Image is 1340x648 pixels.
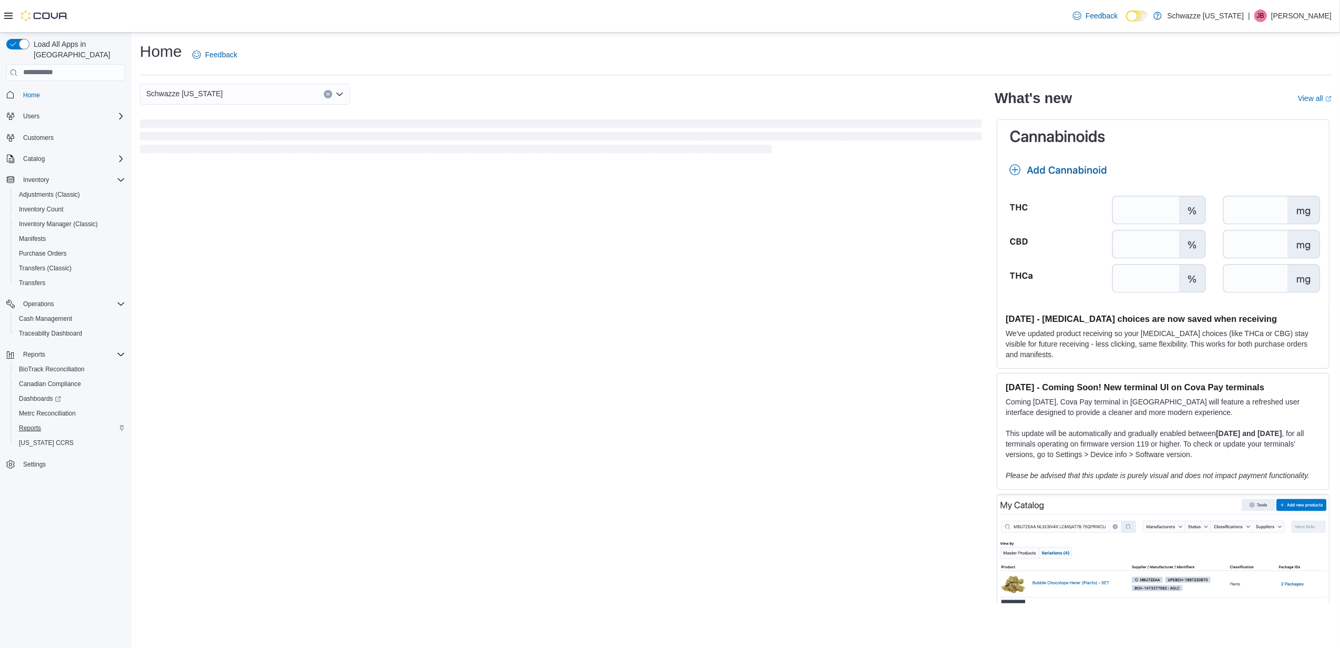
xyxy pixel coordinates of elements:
[19,409,76,418] span: Metrc Reconciliation
[1126,11,1148,22] input: Dark Mode
[15,437,78,449] a: [US_STATE] CCRS
[11,362,129,377] button: BioTrack Reconciliation
[2,130,129,145] button: Customers
[19,424,41,432] span: Reports
[19,131,58,144] a: Customers
[11,311,129,326] button: Cash Management
[11,436,129,450] button: [US_STATE] CCRS
[15,378,85,390] a: Canadian Compliance
[19,190,80,199] span: Adjustments (Classic)
[140,121,982,155] span: Loading
[1006,382,1321,392] h3: [DATE] - Coming Soon! New terminal UI on Cova Pay terminals
[23,112,39,120] span: Users
[11,377,129,391] button: Canadian Compliance
[19,264,71,272] span: Transfers (Classic)
[11,326,129,341] button: Traceabilty Dashboard
[23,134,54,142] span: Customers
[6,83,125,500] nav: Complex example
[1254,9,1267,22] div: Jayden Burnette-Latzer
[19,131,125,144] span: Customers
[2,297,129,311] button: Operations
[11,421,129,436] button: Reports
[11,276,129,290] button: Transfers
[15,247,71,260] a: Purchase Orders
[15,407,125,420] span: Metrc Reconciliation
[15,312,76,325] a: Cash Management
[1271,9,1332,22] p: [PERSON_NAME]
[19,279,45,287] span: Transfers
[19,205,64,214] span: Inventory Count
[15,203,125,216] span: Inventory Count
[15,363,125,376] span: BioTrack Reconciliation
[15,277,125,289] span: Transfers
[19,174,53,186] button: Inventory
[19,298,125,310] span: Operations
[15,188,84,201] a: Adjustments (Classic)
[19,220,98,228] span: Inventory Manager (Classic)
[2,87,129,103] button: Home
[15,422,45,434] a: Reports
[23,91,40,99] span: Home
[1298,94,1332,103] a: View allExternal link
[19,88,125,102] span: Home
[15,262,125,275] span: Transfers (Classic)
[140,41,182,62] h1: Home
[15,392,65,405] a: Dashboards
[19,458,125,471] span: Settings
[15,422,125,434] span: Reports
[19,458,50,471] a: Settings
[324,90,332,98] button: Clear input
[1325,96,1332,102] svg: External link
[19,249,67,258] span: Purchase Orders
[15,437,125,449] span: Washington CCRS
[2,347,129,362] button: Reports
[19,298,58,310] button: Operations
[1216,429,1282,438] strong: [DATE] and [DATE]
[19,348,125,361] span: Reports
[1069,5,1122,26] a: Feedback
[23,176,49,184] span: Inventory
[15,407,80,420] a: Metrc Reconciliation
[15,203,68,216] a: Inventory Count
[23,155,45,163] span: Catalog
[15,232,125,245] span: Manifests
[146,87,223,100] span: Schwazze [US_STATE]
[15,327,125,340] span: Traceabilty Dashboard
[15,247,125,260] span: Purchase Orders
[1086,11,1118,21] span: Feedback
[21,11,68,21] img: Cova
[11,406,129,421] button: Metrc Reconciliation
[19,315,72,323] span: Cash Management
[11,217,129,231] button: Inventory Manager (Classic)
[15,327,86,340] a: Traceabilty Dashboard
[19,153,125,165] span: Catalog
[15,392,125,405] span: Dashboards
[23,460,46,469] span: Settings
[15,262,76,275] a: Transfers (Classic)
[335,90,344,98] button: Open list of options
[19,329,82,338] span: Traceabilty Dashboard
[15,312,125,325] span: Cash Management
[19,110,125,123] span: Users
[15,232,50,245] a: Manifests
[11,391,129,406] a: Dashboards
[19,380,81,388] span: Canadian Compliance
[19,365,85,373] span: BioTrack Reconciliation
[2,457,129,472] button: Settings
[19,348,49,361] button: Reports
[23,300,54,308] span: Operations
[2,109,129,124] button: Users
[19,439,74,447] span: [US_STATE] CCRS
[15,218,125,230] span: Inventory Manager (Classic)
[15,277,49,289] a: Transfers
[1006,313,1321,324] h3: [DATE] - [MEDICAL_DATA] choices are now saved when receiving
[19,110,44,123] button: Users
[1248,9,1250,22] p: |
[188,44,241,65] a: Feedback
[11,261,129,276] button: Transfers (Classic)
[15,363,89,376] a: BioTrack Reconciliation
[1006,328,1321,360] p: We've updated product receiving so your [MEDICAL_DATA] choices (like THCa or CBG) stay visible fo...
[995,90,1072,107] h2: What's new
[15,218,102,230] a: Inventory Manager (Classic)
